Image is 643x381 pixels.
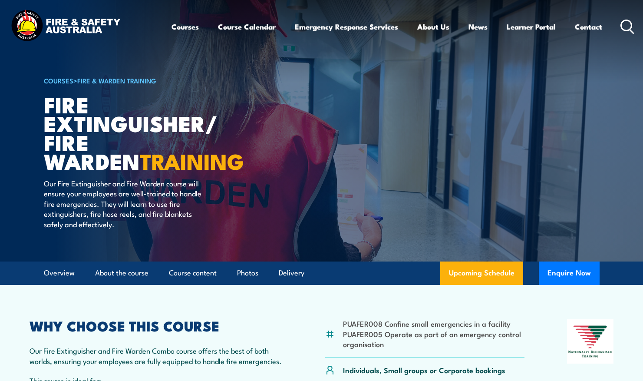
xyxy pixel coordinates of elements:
a: Delivery [279,262,304,285]
a: Course Calendar [218,15,276,38]
h6: > [44,75,258,86]
a: About the course [95,262,148,285]
h1: Fire Extinguisher/ Fire Warden [44,95,258,170]
a: News [468,15,488,38]
strong: TRAINING [140,144,244,177]
button: Enquire Now [539,262,600,285]
li: PUAFER008 Confine small emergencies in a facility [343,318,525,328]
p: Our Fire Extinguisher and Fire Warden Combo course offers the best of both worlds, ensuring your ... [30,345,283,366]
a: Courses [171,15,199,38]
p: Individuals, Small groups or Corporate bookings [343,365,505,375]
a: Upcoming Schedule [440,262,523,285]
a: About Us [417,15,449,38]
li: PUAFER005 Operate as part of an emergency control organisation [343,329,525,349]
p: Our Fire Extinguisher and Fire Warden course will ensure your employees are well-trained to handl... [44,178,202,229]
a: Contact [575,15,602,38]
img: Nationally Recognised Training logo. [567,319,614,364]
a: Emergency Response Services [295,15,398,38]
a: Photos [237,262,258,285]
a: Learner Portal [507,15,556,38]
h2: WHY CHOOSE THIS COURSE [30,319,283,331]
a: Overview [44,262,75,285]
a: Fire & Warden Training [77,76,156,85]
a: Course content [169,262,217,285]
a: COURSES [44,76,73,85]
